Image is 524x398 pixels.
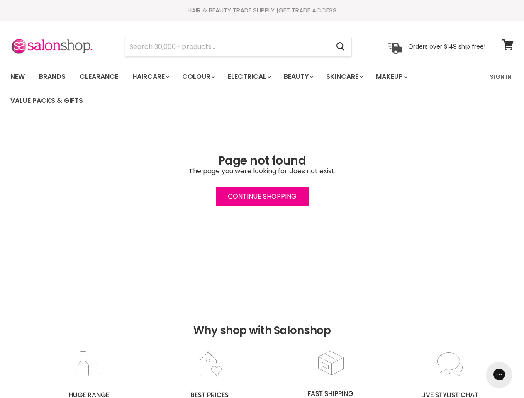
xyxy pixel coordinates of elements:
[329,37,351,56] button: Search
[126,68,174,85] a: Haircare
[10,167,514,175] p: The page you were looking for does not exist.
[408,43,485,50] p: Orders over $149 ship free!
[4,92,89,109] a: Value Packs & Gifts
[176,68,220,85] a: Colour
[10,154,514,167] h1: Page not found
[4,291,520,349] h2: Why shop with Salonshop
[4,68,31,85] a: New
[278,6,336,15] a: GET TRADE ACCESS
[4,65,485,113] ul: Main menu
[483,359,516,390] iframe: Gorgias live chat messenger
[125,37,329,56] input: Search
[370,68,412,85] a: Makeup
[320,68,368,85] a: Skincare
[485,68,517,85] a: Sign In
[33,68,72,85] a: Brands
[216,187,309,206] a: Continue Shopping
[125,37,352,57] form: Product
[278,68,318,85] a: Beauty
[222,68,276,85] a: Electrical
[73,68,124,85] a: Clearance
